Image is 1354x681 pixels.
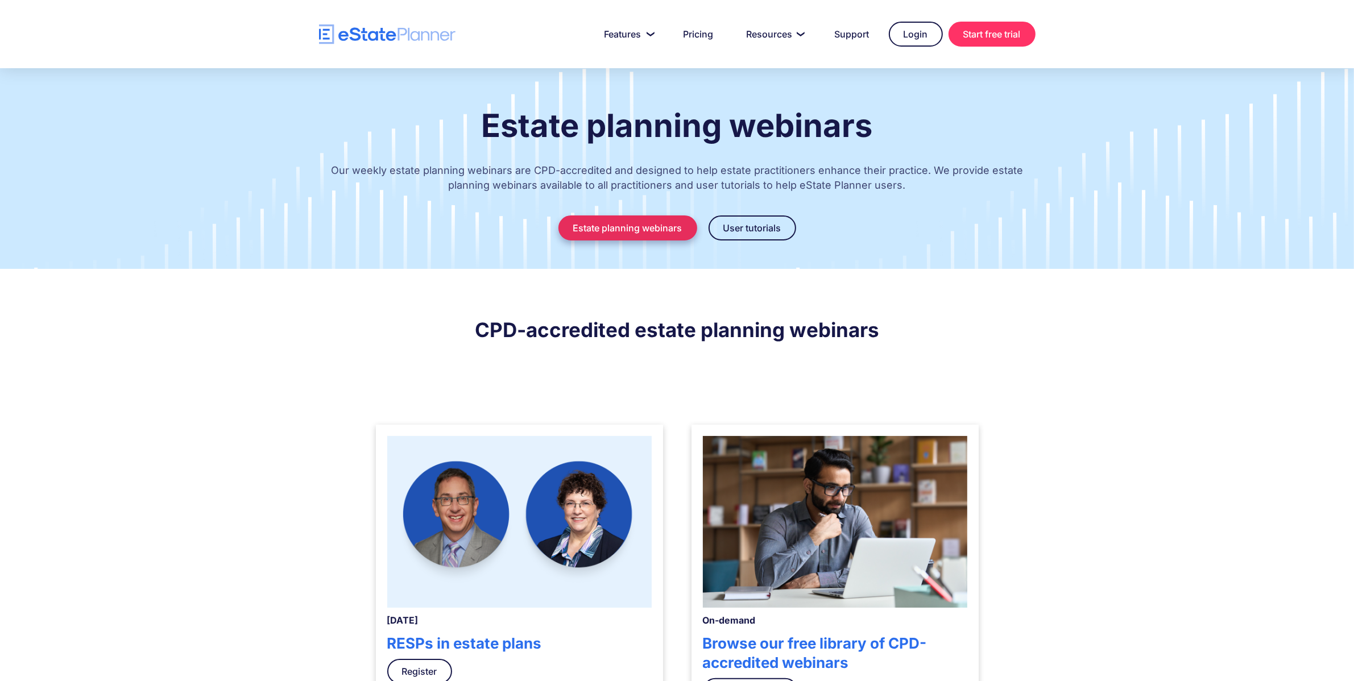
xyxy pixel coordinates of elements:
h4: Browse our free library of CPD-accredited webinars [703,634,967,672]
a: Support [821,23,883,45]
a: Login [889,22,943,47]
strong: [DATE] [387,614,419,626]
a: Resources [733,23,815,45]
strong: Estate planning webinars [482,106,873,145]
a: User tutorials [709,215,796,240]
a: Pricing [670,23,727,45]
a: Features [591,23,664,45]
strong: On-demand [703,614,756,626]
a: Start free trial [949,22,1036,47]
a: home [319,24,456,44]
p: Our weekly estate planning webinars are CPD-accredited and designed to help estate practitioners ... [319,152,1036,210]
a: Estate planning webinars [558,215,697,240]
strong: RESPs in estate plans [387,634,542,652]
